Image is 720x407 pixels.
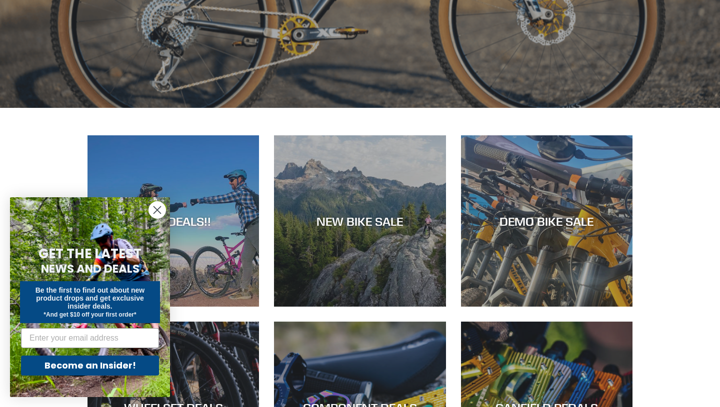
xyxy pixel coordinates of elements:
span: GET THE LATEST [38,245,141,263]
div: DEMO BIKE SALE [461,214,632,228]
a: REAL DEALS!! [87,135,259,307]
a: DEMO BIKE SALE [461,135,632,307]
div: NEW BIKE SALE [274,214,445,228]
button: Close dialog [148,201,166,219]
span: *And get $10 off your first order* [43,311,136,318]
input: Enter your email address [21,328,159,348]
a: NEW BIKE SALE [274,135,445,307]
span: Be the first to find out about new product drops and get exclusive insider deals. [35,286,145,310]
span: NEWS AND DEALS [41,261,139,277]
button: Become an Insider! [21,356,159,376]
